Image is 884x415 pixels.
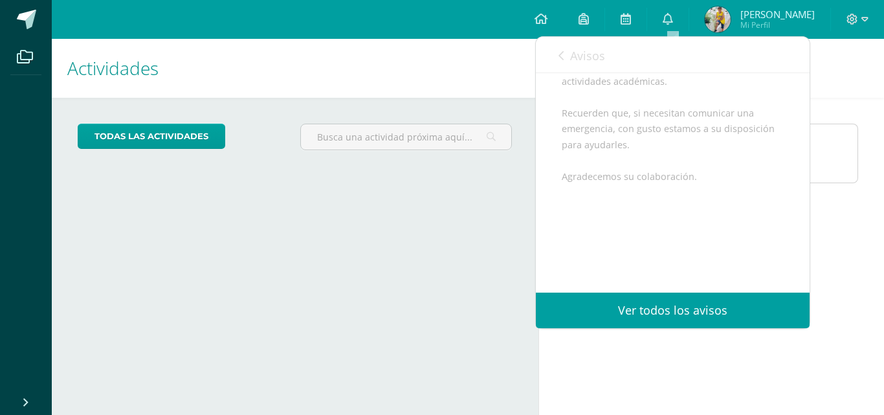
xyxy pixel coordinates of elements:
img: 626ebba35eea5d832b3e6fc8bbe675af.png [705,6,731,32]
input: Busca una actividad próxima aquí... [301,124,512,150]
h1: Actividades [67,39,523,98]
span: [PERSON_NAME] [740,8,815,21]
a: Ver todos los avisos [536,293,810,328]
span: Avisos [570,48,605,63]
a: todas las Actividades [78,124,225,149]
span: Mi Perfil [740,19,815,30]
